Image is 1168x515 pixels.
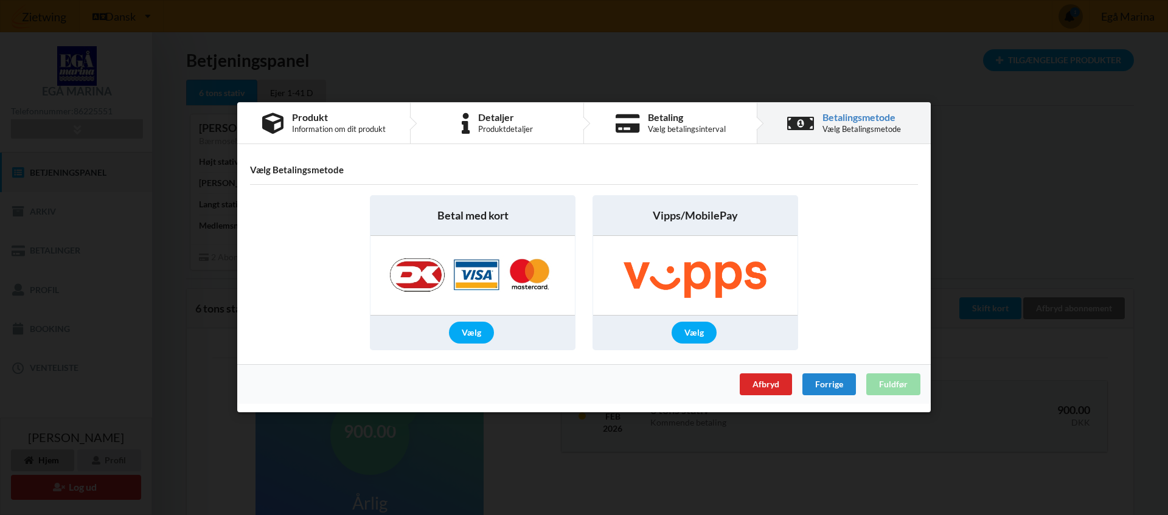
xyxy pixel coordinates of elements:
div: Afbryd [740,374,792,396]
div: Betaling [648,112,726,122]
div: Produktdetaljer [478,125,533,134]
div: Vælg [449,322,494,344]
img: Vipps/MobilePay [597,237,793,316]
div: Forrige [802,374,856,396]
div: Betalingsmetode [822,112,901,122]
div: Vælg betalingsinterval [648,125,726,134]
div: Information om dit produkt [292,125,386,134]
span: Vipps/MobilePay [653,209,738,224]
span: Betal med kort [437,209,509,224]
img: Nets [377,237,568,316]
div: Produkt [292,112,386,122]
div: Detaljer [478,112,533,122]
h4: Vælg Betalingsmetode [250,165,918,176]
div: Vælg [672,322,717,344]
div: Vælg Betalingsmetode [822,125,901,134]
